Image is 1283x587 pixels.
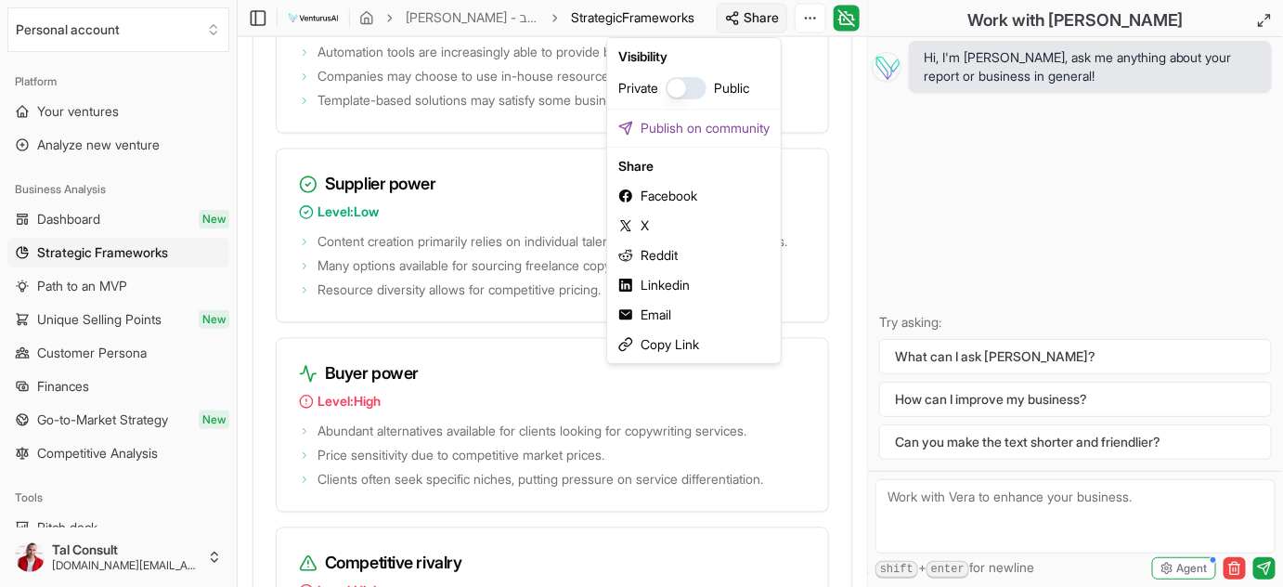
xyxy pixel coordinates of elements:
div: Copy Link [611,330,777,359]
div: Visibility [611,42,777,72]
span: Public [714,79,749,98]
a: Publish on community [611,113,777,143]
button: Linkedin [611,270,777,300]
button: X [611,211,777,241]
button: Email [611,300,777,330]
button: Facebook [611,181,777,211]
div: Share [611,151,777,181]
span: Private [618,79,658,98]
button: Reddit [611,241,777,270]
